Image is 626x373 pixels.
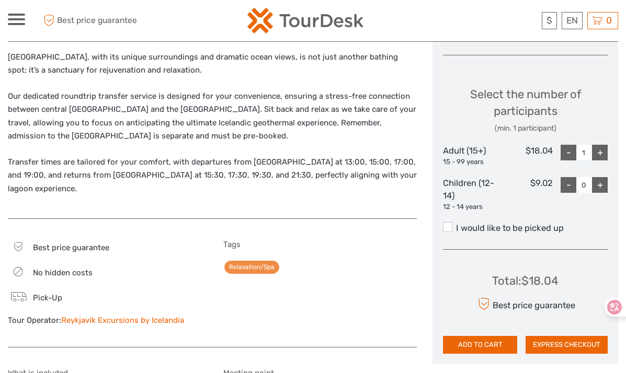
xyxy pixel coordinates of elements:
h5: Tags [223,240,417,249]
div: Children (12-14) [443,177,498,212]
div: (min. 1 participant) [443,123,608,134]
p: [GEOGRAPHIC_DATA], with its unique surroundings and dramatic ocean views, is not just another bat... [8,51,417,77]
div: + [592,177,608,193]
p: Transfer times are tailored for your comfort, with departures from [GEOGRAPHIC_DATA] at 13:00, 15... [8,156,417,196]
button: EXPRESS CHECKOUT [526,336,608,354]
span: $ [547,15,552,26]
span: No hidden costs [33,268,93,277]
div: $9.02 [498,177,553,212]
label: I would like to be picked up [443,222,608,235]
span: Best price guarantee [33,243,109,252]
div: Select the number of participants [443,86,608,134]
div: 12 - 14 years [443,202,498,212]
a: Relaxation/Spa [224,261,279,274]
p: We're away right now. Please check back later! [15,18,118,27]
div: Adult (15+) [443,145,498,167]
div: - [561,177,576,193]
span: 0 [605,15,613,26]
div: EN [562,12,583,29]
a: Reykjavik Excursions by Icelandia [61,316,184,325]
div: Total : $18.04 [492,273,559,289]
span: Best price guarantee [41,12,161,29]
img: 120-15d4194f-c635-41b9-a512-a3cb382bfb57_logo_small.png [247,8,363,33]
button: ADD TO CART [443,336,517,354]
div: Tour Operator: [8,315,201,326]
div: 15 - 99 years [443,157,498,167]
div: $18.04 [498,145,553,167]
div: Best price guarantee [475,295,575,313]
p: Our dedicated roundtrip transfer service is designed for your convenience, ensuring a stress-free... [8,90,417,143]
button: Open LiveChat chat widget [120,16,133,29]
span: Pick-Up [33,293,62,302]
div: + [592,145,608,160]
div: - [561,145,576,160]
